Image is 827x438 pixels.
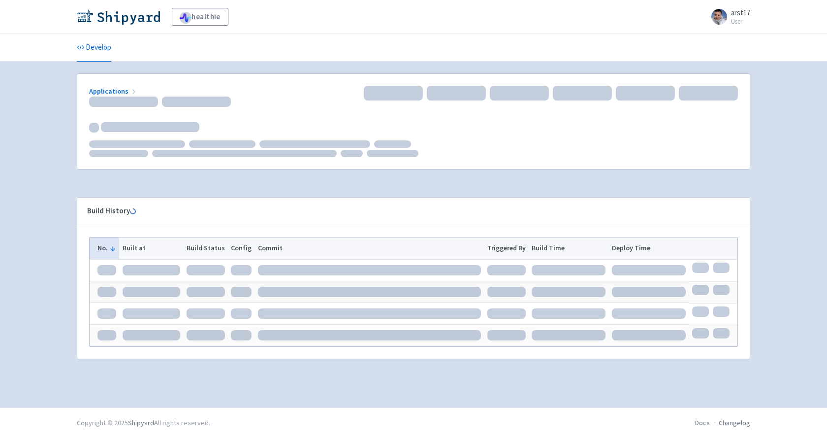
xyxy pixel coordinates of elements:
th: Deploy Time [609,237,689,259]
th: Build Status [183,237,228,259]
a: Changelog [719,418,750,427]
th: Commit [255,237,484,259]
th: Build Time [529,237,609,259]
a: Applications [89,87,138,96]
small: User [731,18,750,25]
div: Build History [87,205,724,217]
th: Triggered By [484,237,529,259]
th: Config [228,237,255,259]
a: arst17 User [705,9,750,25]
div: Copyright © 2025 All rights reserved. [77,418,210,428]
a: Docs [695,418,710,427]
a: Develop [77,34,111,62]
button: No. [97,243,116,253]
span: arst17 [731,8,750,17]
th: Built at [119,237,183,259]
a: healthie [172,8,228,26]
a: Shipyard [128,418,154,427]
img: Shipyard logo [77,9,160,25]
